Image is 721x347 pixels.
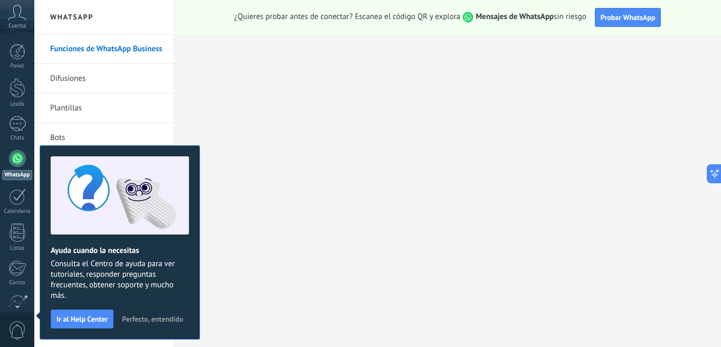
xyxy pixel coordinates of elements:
[595,8,661,27] button: Probar WhatsApp
[51,310,113,329] button: Ir al Help Center
[122,315,183,323] span: Perfecto, entendido
[2,170,32,180] div: WhatsApp
[2,279,33,286] div: Correo
[2,208,33,215] div: Calendario
[50,93,163,123] a: Plantillas
[476,12,554,22] strong: Mensajes de WhatsApp
[34,64,174,93] li: Difusiones
[34,93,174,123] li: Plantillas
[34,123,174,153] li: Bots
[2,63,33,70] div: Panel
[8,23,26,30] span: Cuenta
[51,246,189,256] h2: Ayuda cuando la necesitas
[50,34,163,64] a: Funciones de WhatsApp Business
[2,101,33,108] div: Leads
[2,135,33,142] div: Chats
[51,259,189,301] span: Consulta el Centro de ayuda para ver tutoriales, responder preguntas frecuentes, obtener soporte ...
[50,64,163,93] a: Difusiones
[2,245,33,252] div: Listas
[50,123,163,153] a: Bots
[117,311,188,327] button: Perfecto, entendido
[56,315,108,323] span: Ir al Help Center
[34,34,174,64] li: Funciones de WhatsApp Business
[234,12,586,23] span: ¿Quieres probar antes de conectar? Escanea el código QR y explora sin riesgo
[601,13,656,22] span: Probar WhatsApp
